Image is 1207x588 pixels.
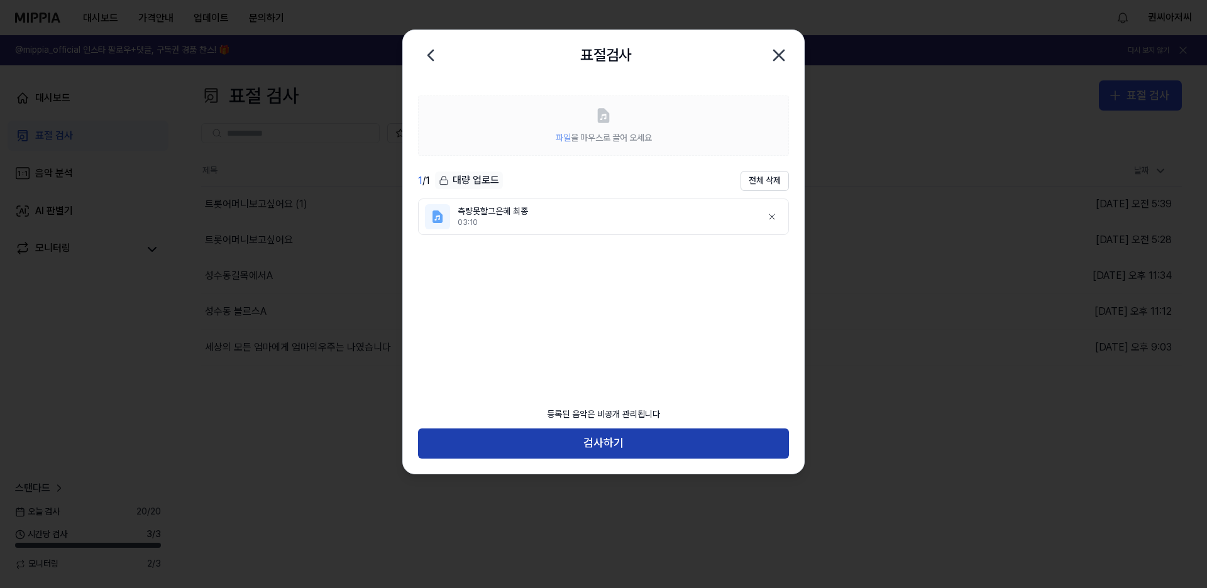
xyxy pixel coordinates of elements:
[418,173,430,188] div: / 1
[741,171,789,191] button: 전체 삭제
[539,401,668,428] div: 등록된 음악은 비공개 관리됩니다
[580,43,632,67] h2: 표절검사
[418,175,422,187] span: 1
[556,133,571,143] span: 파일
[435,171,503,190] button: 대량 업로드
[418,428,789,459] button: 검사하기
[435,171,503,189] div: 대량 업로드
[458,205,752,218] div: 측량못할그은혜 최종
[458,217,752,228] div: 03:10
[556,133,652,143] span: 을 마우스로 끌어 오세요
